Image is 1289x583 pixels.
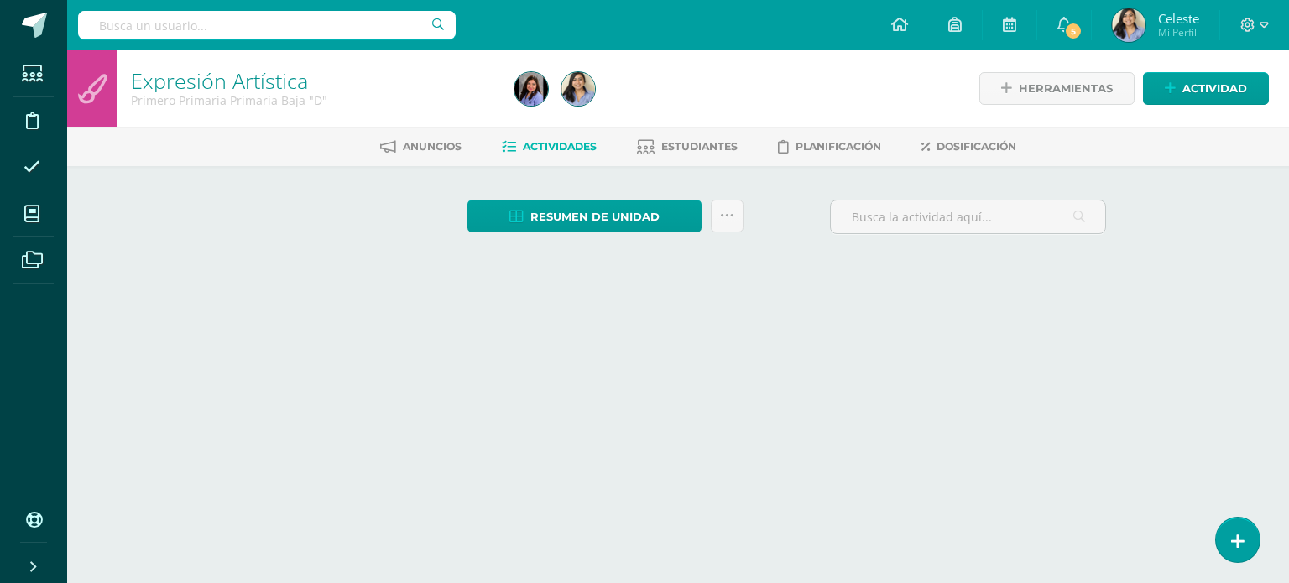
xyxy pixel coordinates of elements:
img: c580aee1216be0e0dcafce2c1465d56d.png [514,72,548,106]
span: Dosificación [937,140,1016,153]
span: Resumen de unidad [530,201,660,232]
a: Estudiantes [637,133,738,160]
span: Estudiantes [661,140,738,153]
input: Busca la actividad aquí... [831,200,1105,233]
a: Resumen de unidad [467,200,702,232]
span: Mi Perfil [1158,25,1199,39]
img: 076ad1a8af4cec2787c2d777532ffd42.png [561,72,595,106]
h1: Expresión Artística [131,69,494,92]
input: Busca un usuario... [78,11,456,39]
span: Herramientas [1019,73,1113,104]
a: Dosificación [921,133,1016,160]
span: 5 [1064,22,1083,40]
a: Herramientas [979,72,1135,105]
a: Planificación [778,133,881,160]
span: Actividades [523,140,597,153]
span: Actividad [1182,73,1247,104]
span: Planificación [796,140,881,153]
a: Expresión Artística [131,66,308,95]
a: Anuncios [380,133,462,160]
a: Actividad [1143,72,1269,105]
span: Celeste [1158,10,1199,27]
span: Anuncios [403,140,462,153]
a: Actividades [502,133,597,160]
img: 076ad1a8af4cec2787c2d777532ffd42.png [1112,8,1145,42]
div: Primero Primaria Primaria Baja 'D' [131,92,494,108]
